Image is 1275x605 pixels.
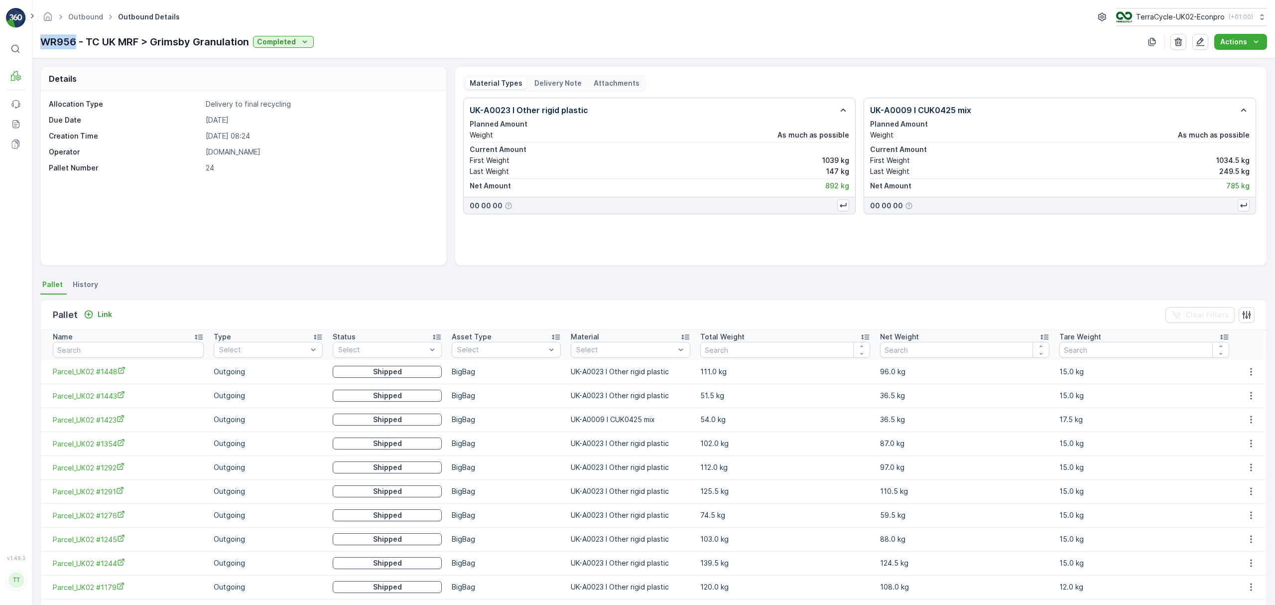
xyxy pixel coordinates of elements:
[49,73,77,85] p: Details
[53,308,78,322] p: Pallet
[470,155,510,165] p: First Weight
[53,558,204,569] a: Parcel_UK02 #1244
[695,503,875,527] td: 74.5 kg
[826,166,849,176] p: 147 kg
[206,115,435,125] p: [DATE]
[571,332,599,342] p: Material
[209,360,328,384] td: Outgoing
[1054,432,1234,455] td: 15.0 kg
[116,12,182,22] span: Outbound Details
[880,342,1050,358] input: Search
[1054,503,1234,527] td: 15.0 kg
[875,384,1055,408] td: 36.5 kg
[1178,130,1250,140] p: As much as possible
[695,575,875,599] td: 120.0 kg
[253,36,314,48] button: Completed
[470,119,849,129] p: Planned Amount
[373,582,402,592] p: Shipped
[566,503,695,527] td: UK-A0023 I Other rigid plastic
[1116,8,1267,26] button: TerraCycle-UK02-Econpro(+01:00)
[875,408,1055,432] td: 36.5 kg
[447,384,566,408] td: BigBag
[875,503,1055,527] td: 59.5 kg
[447,432,566,455] td: BigBag
[695,360,875,384] td: 111.0 kg
[257,37,296,47] p: Completed
[470,201,503,211] p: 00 00 00
[700,332,745,342] p: Total Weight
[695,432,875,455] td: 102.0 kg
[700,342,870,358] input: Search
[333,414,442,426] button: Shipped
[1054,479,1234,503] td: 15.0 kg
[870,104,971,116] p: UK-A0009 I CUK0425 mix
[470,181,511,191] p: Net Amount
[49,131,202,141] p: Creation Time
[373,462,402,472] p: Shipped
[1220,37,1247,47] p: Actions
[333,509,442,521] button: Shipped
[373,534,402,544] p: Shipped
[209,384,328,408] td: Outgoing
[373,391,402,401] p: Shipped
[333,581,442,593] button: Shipped
[214,332,231,342] p: Type
[566,384,695,408] td: UK-A0023 I Other rigid plastic
[1054,527,1234,551] td: 15.0 kg
[1165,307,1235,323] button: Clear Filters
[447,479,566,503] td: BigBag
[68,12,103,21] a: Outbound
[206,131,435,141] p: [DATE] 08:24
[875,360,1055,384] td: 96.0 kg
[875,455,1055,479] td: 97.0 kg
[53,486,204,497] a: Parcel_UK02 #1291
[40,34,249,49] p: WR956 - TC UK MRF > Grimsby Granulation
[209,432,328,455] td: Outgoing
[53,439,204,449] a: Parcel_UK02 #1354
[695,551,875,575] td: 139.5 kg
[1054,360,1234,384] td: 15.0 kg
[447,408,566,432] td: BigBag
[566,575,695,599] td: UK-A0023 I Other rigid plastic
[53,510,204,521] span: Parcel_UK02 #1276
[53,462,204,473] a: Parcel_UK02 #1292
[470,166,509,176] p: Last Weight
[870,181,911,191] p: Net Amount
[98,309,112,319] p: Link
[338,345,426,355] p: Select
[452,332,492,342] p: Asset Type
[447,575,566,599] td: BigBag
[1116,11,1132,22] img: terracycle_logo_wKaHoWT.png
[53,391,204,401] a: Parcel_UK02 #1443
[1054,408,1234,432] td: 17.5 kg
[695,384,875,408] td: 51.5 kg
[53,534,204,545] a: Parcel_UK02 #1245
[333,438,442,450] button: Shipped
[333,390,442,402] button: Shipped
[534,78,582,88] p: Delivery Note
[1226,181,1250,191] p: 785 kg
[333,461,442,473] button: Shipped
[42,280,63,290] span: Pallet
[875,575,1055,599] td: 108.0 kg
[6,555,26,561] span: v 1.49.3
[1054,551,1234,575] td: 15.0 kg
[566,455,695,479] td: UK-A0023 I Other rigid plastic
[1054,384,1234,408] td: 15.0 kg
[73,280,98,290] span: History
[8,572,24,588] div: TT
[53,582,204,593] span: Parcel_UK02 #1179
[1214,34,1267,50] button: Actions
[576,345,674,355] p: Select
[373,415,402,425] p: Shipped
[695,455,875,479] td: 112.0 kg
[457,345,545,355] p: Select
[333,332,356,342] p: Status
[777,130,849,140] p: As much as possible
[470,130,493,140] p: Weight
[870,119,1250,129] p: Planned Amount
[333,533,442,545] button: Shipped
[447,360,566,384] td: BigBag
